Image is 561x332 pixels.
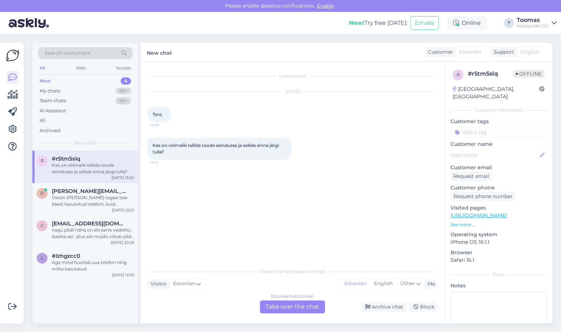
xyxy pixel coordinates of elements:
div: English [370,278,396,289]
div: nagu pildil näha on ekraanis vedeliku laadne asi , plus siis muidu võtab pildi ette kuid sisseväl... [52,227,134,240]
div: Archived [40,127,60,134]
p: Notes [451,282,547,290]
div: Customer information [451,107,547,113]
div: [DATE] [148,88,437,95]
div: [GEOGRAPHIC_DATA], [GEOGRAPHIC_DATA] [453,85,539,100]
input: Add name [451,151,538,159]
p: Customer phone [451,184,547,192]
span: English [520,48,539,56]
div: 4 [121,77,131,85]
span: Other [400,280,415,287]
div: Estonian to Estonian [271,293,314,300]
div: 99+ [116,88,131,95]
span: #r5tm5slq [52,156,80,162]
div: New [40,77,51,85]
div: Chat started [148,73,437,80]
div: Archive chat [361,302,406,312]
div: Take over the chat [260,300,325,313]
label: New chat [147,47,172,57]
div: Web [74,63,87,73]
p: Operating system [451,231,547,238]
div: T [504,18,514,28]
div: Ostsin [PERSON_NAME] tagasi teie käest kasutatud telefoni, kuid [PERSON_NAME] märganud, et see on... [52,194,134,207]
p: Customer name [451,140,547,148]
span: 13:49 [150,122,177,128]
div: # r5tm5slq [468,69,513,78]
span: Search customers [45,49,90,57]
img: Askly Logo [6,49,19,62]
div: Toomas [517,17,549,23]
span: Estonian [173,280,195,288]
p: Browser [451,249,547,256]
p: Customer tags [451,118,547,125]
button: Emails [410,16,439,30]
a: ToomasMobipunkt OÜ [517,17,557,29]
span: New chats [74,140,97,146]
div: Mobipunkt OÜ [517,23,549,29]
div: Try free [DATE]: [349,19,407,27]
div: Extra [451,271,547,278]
p: Visited pages [451,204,547,212]
span: Kas on võimalik tellida toode esindusse ja sellele sinna järgi tulla? [153,143,280,154]
div: All [40,117,46,124]
span: Enable [315,3,336,9]
div: My chats [40,88,60,95]
div: Request email [451,171,492,181]
span: Tere, [153,112,163,117]
span: l [41,255,44,261]
span: d [40,190,44,196]
div: All [38,63,46,73]
span: c [41,223,44,228]
div: [DATE] 12:39 [112,272,134,278]
div: AI Assistant [40,107,66,115]
div: Me [425,280,435,288]
div: Socials [115,63,132,73]
div: 99+ [116,97,131,104]
p: Customer email [451,164,547,171]
span: Offline [513,70,544,78]
div: Request phone number [451,192,516,201]
div: Kas on võimalik tellida toode esindusse ja sellele sinna järgi tulla? [52,162,134,175]
a: [URL][DOMAIN_NAME] [451,212,507,219]
div: Block [409,302,437,312]
span: Estonian [459,48,481,56]
div: Visitor [148,280,167,288]
p: See more ... [451,221,547,228]
span: diana.saaliste@icloud.com [52,188,127,194]
div: Choose the language and reply [148,268,437,275]
span: 13:50 [150,160,177,165]
p: iPhone OS 16.1.1 [451,238,547,246]
div: Support [491,48,514,56]
div: [DATE] 13:50 [112,175,134,180]
div: Team chats [40,97,66,104]
span: r [41,158,44,163]
span: #lzhgzcc0 [52,253,80,259]
div: Aga mind huvitab uus telefon ning mitte kasutatud [52,259,134,272]
div: Estonian [341,278,370,289]
div: Customer [425,48,453,56]
p: Safari 16.1 [451,256,547,264]
span: caroleine.jyrgens@gmail.com [52,220,127,227]
div: [DATE] 22:12 [112,207,134,213]
div: Online [447,17,487,30]
div: [DATE] 20:28 [111,240,134,245]
input: Add a tag [451,127,547,138]
b: New! [349,19,365,26]
span: r [457,72,460,77]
